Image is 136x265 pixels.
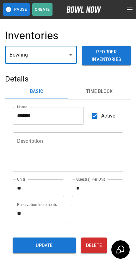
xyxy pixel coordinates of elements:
[82,46,131,65] button: Reorder Inventories
[123,3,136,16] button: open drawer
[66,6,101,13] img: logo
[81,238,107,253] button: Delete
[32,3,53,16] button: Create
[5,74,131,84] h5: Details
[5,29,59,42] h4: Inventories
[5,84,131,99] div: basic tabs example
[3,3,30,16] button: Pause
[13,238,76,253] button: Update
[68,84,131,99] button: Time Block
[5,46,77,64] div: Bowling
[101,112,115,120] span: Active
[5,84,68,99] button: Basic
